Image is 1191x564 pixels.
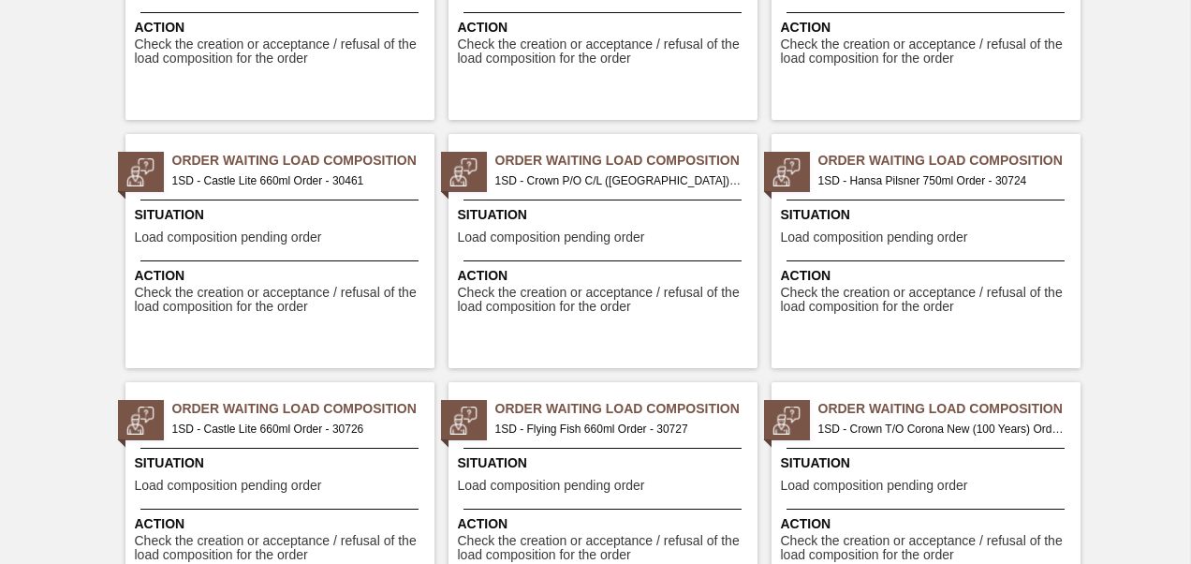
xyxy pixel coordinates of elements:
img: status [772,158,801,186]
span: Order Waiting Load Composition [172,399,434,419]
span: Load composition pending order [781,479,968,493]
span: Order Waiting Load Composition [495,151,757,171]
span: 1SD - Hansa Pilsner 750ml Order - 30724 [818,171,1066,191]
span: Check the creation or acceptance / refusal of the load composition for the order [781,286,1076,315]
span: Action [458,18,753,37]
span: 1SD - Castle Lite 660ml Order - 30726 [172,419,419,439]
span: Load composition pending order [458,479,645,493]
img: status [126,407,154,435]
span: 1SD - Castle Lite 660ml Order - 30461 [172,171,419,191]
span: Situation [135,205,430,225]
span: Action [135,266,430,286]
span: 1SD - Flying Fish 660ml Order - 30727 [495,419,743,439]
span: 1SD - Crown T/O Corona New (100 Years) Order - 30728 [818,419,1066,439]
span: Check the creation or acceptance / refusal of the load composition for the order [135,534,430,563]
span: Situation [458,453,753,473]
span: Check the creation or acceptance / refusal of the load composition for the order [458,37,753,67]
img: status [449,407,478,435]
img: status [772,407,801,435]
img: status [126,158,154,186]
span: 1SD - Crown P/O C/L (Hogwarts) Order - 30720 [495,171,743,191]
span: Situation [781,205,1076,225]
span: Action [781,18,1076,37]
span: Action [458,514,753,534]
span: Situation [458,205,753,225]
span: Situation [135,453,430,473]
span: Order Waiting Load Composition [495,399,757,419]
span: Order Waiting Load Composition [818,151,1081,171]
span: Action [135,18,430,37]
span: Load composition pending order [781,230,968,245]
span: Load composition pending order [135,230,322,245]
span: Load composition pending order [458,230,645,245]
span: Check the creation or acceptance / refusal of the load composition for the order [458,534,753,563]
span: Action [458,266,753,286]
span: Check the creation or acceptance / refusal of the load composition for the order [458,286,753,315]
span: Check the creation or acceptance / refusal of the load composition for the order [781,534,1076,563]
span: Order Waiting Load Composition [172,151,434,171]
span: Action [781,514,1076,534]
span: Action [781,266,1076,286]
span: Check the creation or acceptance / refusal of the load composition for the order [135,286,430,315]
img: status [449,158,478,186]
span: Check the creation or acceptance / refusal of the load composition for the order [135,37,430,67]
span: Load composition pending order [135,479,322,493]
span: Order Waiting Load Composition [818,399,1081,419]
span: Action [135,514,430,534]
span: Check the creation or acceptance / refusal of the load composition for the order [781,37,1076,67]
span: Situation [781,453,1076,473]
